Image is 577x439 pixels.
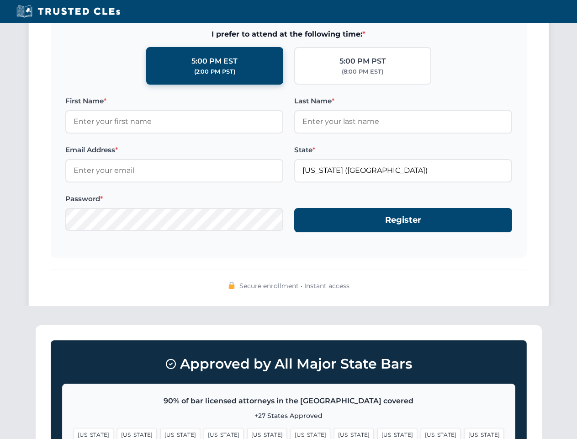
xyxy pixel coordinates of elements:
[294,96,512,107] label: Last Name
[65,193,283,204] label: Password
[294,208,512,232] button: Register
[74,411,504,421] p: +27 States Approved
[65,110,283,133] input: Enter your first name
[65,145,283,155] label: Email Address
[191,55,238,67] div: 5:00 PM EST
[74,395,504,407] p: 90% of bar licensed attorneys in the [GEOGRAPHIC_DATA] covered
[14,5,123,18] img: Trusted CLEs
[62,352,515,376] h3: Approved by All Major State Bars
[239,281,349,291] span: Secure enrollment • Instant access
[194,67,235,76] div: (2:00 PM PST)
[294,110,512,133] input: Enter your last name
[228,282,235,289] img: 🔒
[342,67,383,76] div: (8:00 PM EST)
[294,159,512,182] input: Florida (FL)
[65,96,283,107] label: First Name
[339,55,386,67] div: 5:00 PM PST
[65,159,283,182] input: Enter your email
[294,145,512,155] label: State
[65,28,512,40] span: I prefer to attend at the following time:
